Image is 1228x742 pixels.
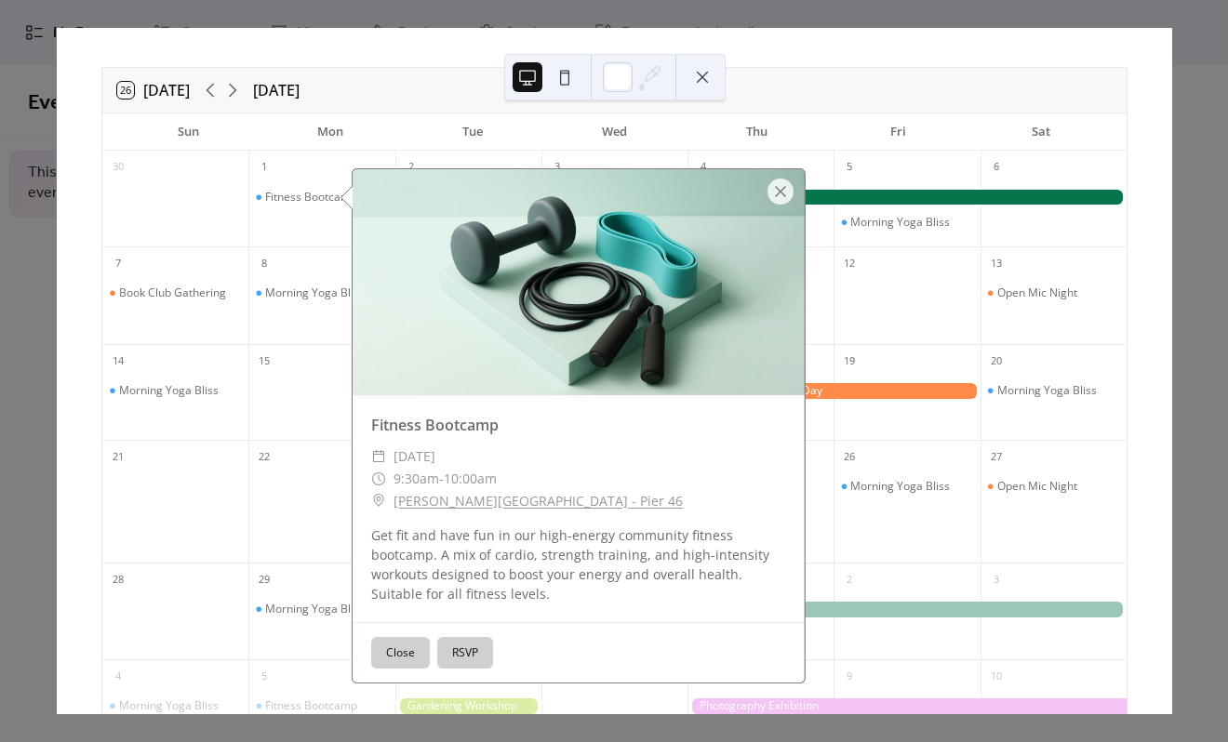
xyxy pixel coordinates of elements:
[686,113,828,151] div: Thu
[371,468,386,490] div: ​
[834,479,980,494] div: Morning Yoga Bliss
[834,215,980,230] div: Morning Yoga Bliss
[108,157,128,178] div: 30
[839,253,860,273] div: 12
[353,414,805,436] div: Fitness Bootcamp
[687,698,1127,714] div: Photography Exhibition
[687,190,1127,205] div: Family Fun Fair
[248,190,394,205] div: Fitness Bootcamp
[248,602,394,616] div: Morning Yoga Bliss
[839,351,860,371] div: 19
[687,383,981,399] div: Outdoor Adventure Day
[248,698,394,713] div: Fitness Bootcamp
[444,468,497,490] span: 10:00am
[108,446,128,467] div: 21
[401,113,543,151] div: Tue
[254,666,274,686] div: 5
[986,666,1007,686] div: 10
[687,602,1127,617] div: Family Fun Fair
[371,490,386,512] div: ​
[839,666,860,686] div: 9
[401,157,421,178] div: 2
[839,446,860,467] div: 26
[248,285,394,300] div: Morning Yoga Bliss
[395,698,541,714] div: Gardening Workshop
[986,446,1007,467] div: 27
[108,666,128,686] div: 4
[117,113,260,151] div: Sun
[997,285,1077,300] div: Open Mic Night
[371,637,430,669] button: Close
[119,698,219,713] div: Morning Yoga Bliss
[254,351,274,371] div: 15
[986,253,1007,273] div: 13
[253,79,300,101] div: [DATE]
[981,479,1127,494] div: Open Mic Night
[986,351,1007,371] div: 20
[394,490,683,512] a: [PERSON_NAME][GEOGRAPHIC_DATA] - Pier 46
[265,190,357,205] div: Fitness Bootcamp
[111,77,196,103] button: 26[DATE]
[394,445,435,468] span: [DATE]
[850,215,950,230] div: Morning Yoga Bliss
[986,569,1007,590] div: 3
[394,468,439,490] span: 9:30am
[981,285,1127,300] div: Open Mic Night
[371,445,386,468] div: ​
[265,602,365,616] div: Morning Yoga Bliss
[254,253,274,273] div: 8
[543,113,686,151] div: Wed
[969,113,1112,151] div: Sat
[437,637,493,669] button: RSVP
[547,157,567,178] div: 3
[850,479,950,494] div: Morning Yoga Bliss
[102,285,248,300] div: Book Club Gathering
[986,157,1007,178] div: 6
[353,525,805,603] div: Get fit and have fun in our high-energy community fitness bootcamp. A mix of cardio, strength tra...
[119,383,219,398] div: Morning Yoga Bliss
[254,157,274,178] div: 1
[102,383,248,398] div: Morning Yoga Bliss
[254,569,274,590] div: 29
[108,569,128,590] div: 28
[997,479,1077,494] div: Open Mic Night
[260,113,402,151] div: Mon
[828,113,970,151] div: Fri
[265,698,357,713] div: Fitness Bootcamp
[265,285,365,300] div: Morning Yoga Bliss
[981,383,1127,398] div: Morning Yoga Bliss
[439,468,444,490] span: -
[108,351,128,371] div: 14
[102,698,248,713] div: Morning Yoga Bliss
[839,157,860,178] div: 5
[693,157,714,178] div: 4
[254,446,274,467] div: 22
[119,285,226,300] div: Book Club Gathering
[997,383,1097,398] div: Morning Yoga Bliss
[839,569,860,590] div: 2
[108,253,128,273] div: 7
